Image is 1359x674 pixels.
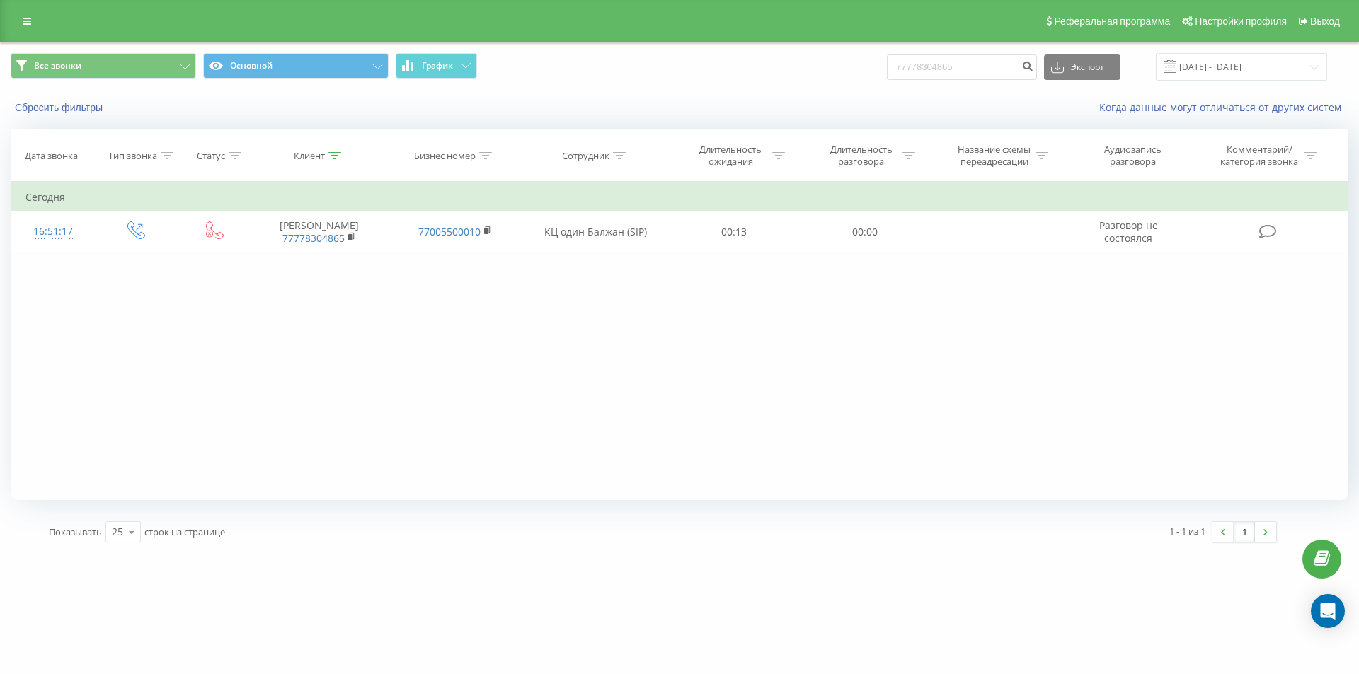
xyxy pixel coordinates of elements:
[11,183,1348,211] td: Сегодня
[522,211,669,252] td: КЦ один Балжан (SIP)
[1087,144,1179,168] div: Аудиозапись разговора
[144,525,225,538] span: строк на странице
[1311,594,1345,628] div: Open Intercom Messenger
[282,231,345,245] a: 77778304865
[197,150,225,162] div: Статус
[422,61,453,71] span: График
[11,53,196,79] button: Все звонки
[108,150,157,162] div: Тип звонка
[1169,524,1205,538] div: 1 - 1 из 1
[1234,522,1255,542] a: 1
[25,150,78,162] div: Дата звонка
[956,144,1032,168] div: Название схемы переадресации
[799,211,929,252] td: 00:00
[1218,144,1301,168] div: Комментарий/категория звонка
[1195,16,1287,27] span: Настройки профиля
[49,525,102,538] span: Показывать
[414,150,476,162] div: Бизнес номер
[396,53,477,79] button: График
[203,53,389,79] button: Основной
[294,150,325,162] div: Клиент
[1099,100,1348,114] a: Когда данные могут отличаться от других систем
[251,211,387,252] td: [PERSON_NAME]
[34,60,81,71] span: Все звонки
[25,218,81,245] div: 16:51:17
[11,101,110,114] button: Сбросить фильтры
[887,54,1037,80] input: Поиск по номеру
[562,150,609,162] div: Сотрудник
[823,144,899,168] div: Длительность разговора
[1054,16,1170,27] span: Реферальная программа
[693,144,769,168] div: Длительность ожидания
[112,525,123,539] div: 25
[669,211,799,252] td: 00:13
[1310,16,1340,27] span: Выход
[1099,219,1158,245] span: Разговор не состоялся
[1044,54,1120,80] button: Экспорт
[418,225,481,238] a: 77005500010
